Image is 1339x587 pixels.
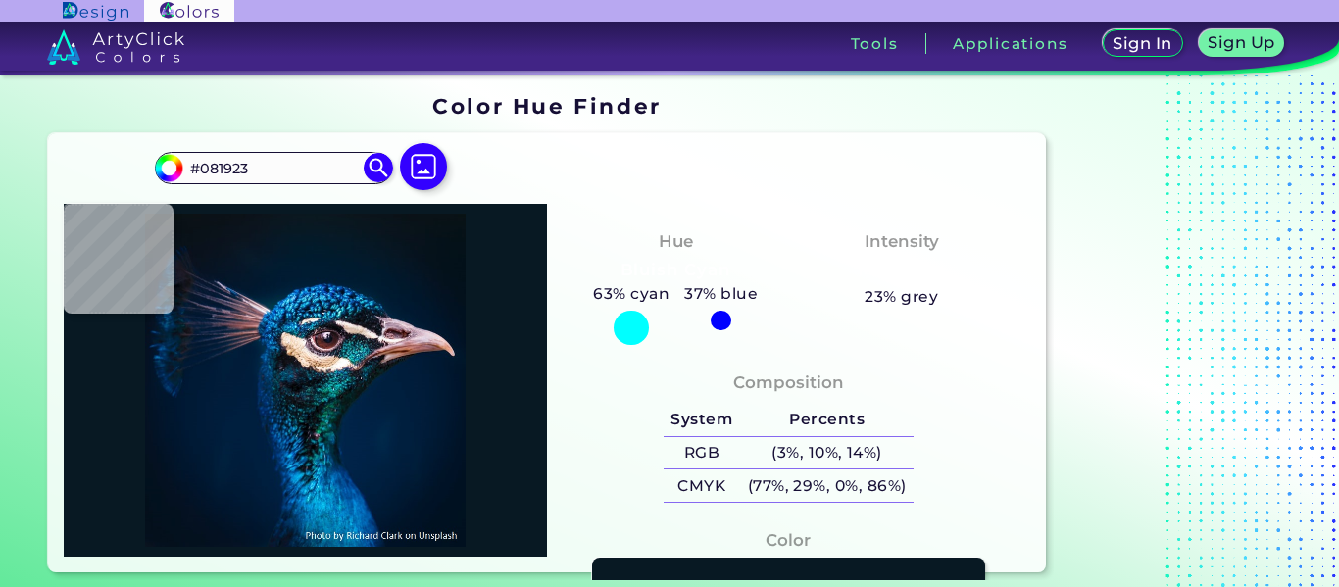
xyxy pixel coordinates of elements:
h1: Color Hue Finder [432,91,661,121]
h5: System [664,404,740,436]
img: icon picture [400,143,447,190]
input: type color.. [183,155,366,181]
h5: (77%, 29%, 0%, 86%) [740,469,914,502]
a: Sign In [1107,31,1179,56]
img: logo_artyclick_colors_white.svg [47,29,185,65]
h4: Composition [733,368,844,397]
img: icon search [364,153,393,182]
h5: RGB [664,437,740,469]
h3: Tools [851,36,899,51]
h4: Intensity [865,227,939,256]
a: Sign Up [1203,31,1280,56]
h3: Moderate [850,259,954,282]
h5: 37% blue [677,281,766,307]
h5: Sign Up [1212,35,1272,50]
h5: Sign In [1116,36,1168,51]
h5: CMYK [664,469,740,502]
img: img_pavlin.jpg [74,214,537,547]
h4: Hue [659,227,693,256]
h5: (3%, 10%, 14%) [740,437,914,469]
h3: Applications [953,36,1067,51]
h5: 63% cyan [586,281,677,307]
img: ArtyClick Design logo [63,2,128,21]
iframe: Advertisement [1054,87,1299,580]
h3: Bluish Cyan [612,259,739,282]
h5: 23% grey [865,284,938,310]
h5: Percents [740,404,914,436]
h4: Color [766,526,811,555]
